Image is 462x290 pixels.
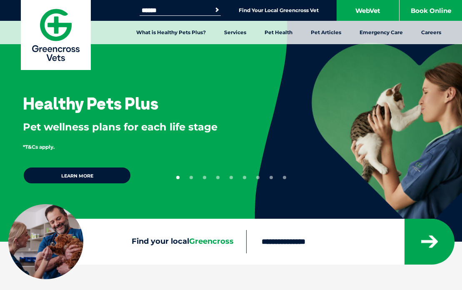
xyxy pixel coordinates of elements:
button: 8 of 9 [270,176,273,179]
a: Learn more [23,167,131,184]
a: Careers [412,21,450,44]
h3: Healthy Pets Plus [23,95,158,112]
p: Pet wellness plans for each life stage [23,120,227,134]
button: 9 of 9 [283,176,286,179]
a: Emergency Care [350,21,412,44]
a: Pet Articles [302,21,350,44]
button: 5 of 9 [230,176,233,179]
span: Greencross [189,237,234,246]
button: 6 of 9 [243,176,246,179]
button: 4 of 9 [216,176,220,179]
button: 7 of 9 [256,176,260,179]
a: Find Your Local Greencross Vet [239,7,319,14]
span: *T&Cs apply. [23,144,55,150]
a: Services [215,21,255,44]
button: 2 of 9 [190,176,193,179]
a: What is Healthy Pets Plus? [127,21,215,44]
label: Find your local [8,237,246,246]
button: 1 of 9 [176,176,180,179]
a: Pet Health [255,21,302,44]
button: Search [213,6,221,14]
button: 3 of 9 [203,176,206,179]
